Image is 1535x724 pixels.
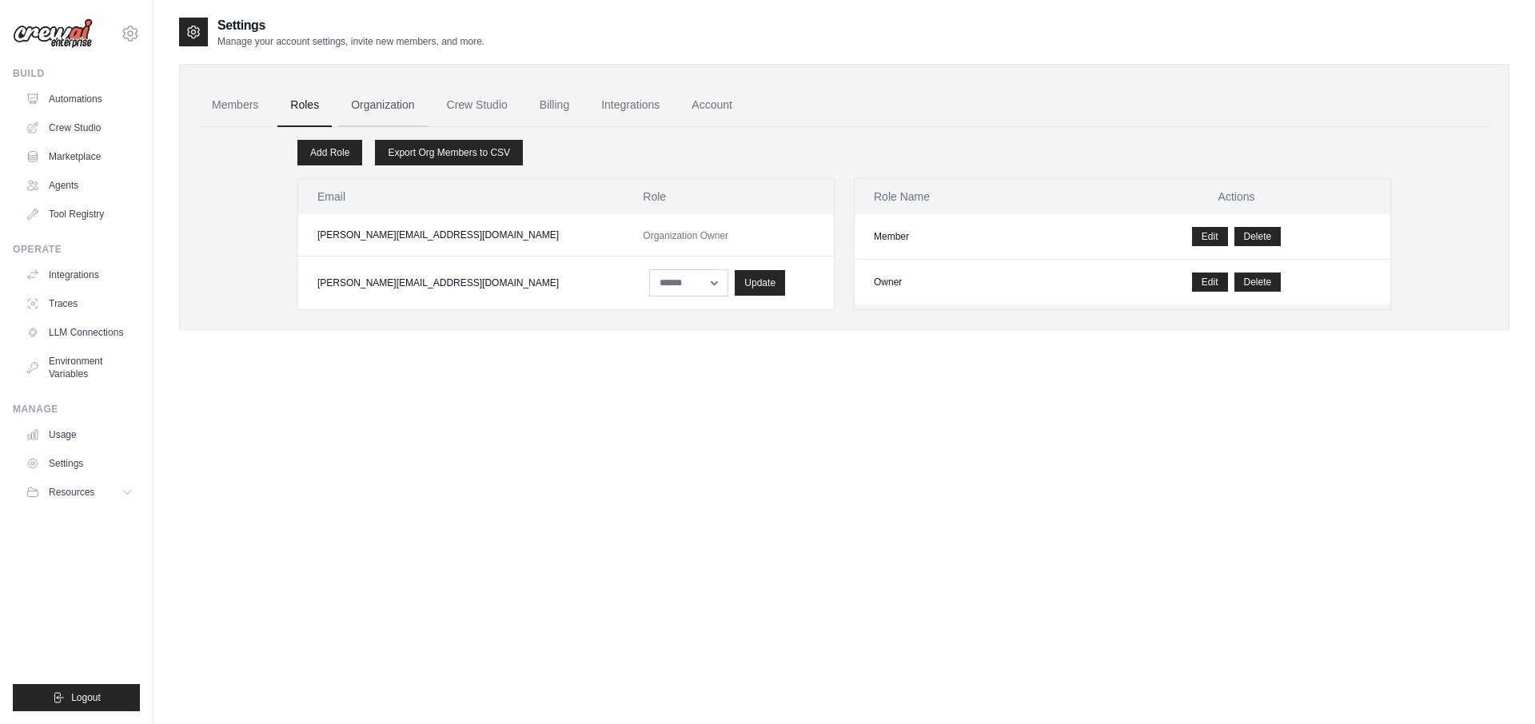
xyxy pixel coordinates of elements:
a: Crew Studio [19,115,140,141]
a: Billing [527,84,582,127]
a: Organization [338,84,427,127]
button: Delete [1234,272,1282,292]
a: Add Role [297,140,362,165]
a: Account [679,84,745,127]
span: Organization Owner [643,230,728,241]
th: Role Name [855,179,1082,214]
p: Manage your account settings, invite new members, and more. [217,35,484,48]
a: Usage [19,422,140,448]
a: Integrations [588,84,672,127]
th: Actions [1082,179,1390,214]
button: Resources [19,479,140,505]
img: Logo [13,18,93,49]
div: Manage [13,403,140,416]
span: Logout [71,691,101,704]
div: Operate [13,243,140,256]
a: Roles [277,84,332,127]
button: Update [735,270,785,296]
a: Edit [1192,227,1228,246]
td: [PERSON_NAME][EMAIL_ADDRESS][DOMAIN_NAME] [298,214,624,257]
a: Settings [19,451,140,476]
a: Crew Studio [434,84,520,127]
a: Environment Variables [19,348,140,387]
th: Email [298,179,624,214]
a: Integrations [19,262,140,288]
a: Tool Registry [19,201,140,227]
th: Role [624,179,834,214]
a: Traces [19,291,140,316]
td: Owner [855,260,1082,305]
span: Resources [49,486,94,499]
button: Logout [13,684,140,711]
td: [PERSON_NAME][EMAIL_ADDRESS][DOMAIN_NAME] [298,257,624,310]
a: Edit [1192,272,1228,292]
a: Members [199,84,271,127]
a: Export Org Members to CSV [375,140,523,165]
a: Automations [19,86,140,112]
div: Build [13,67,140,80]
td: Member [855,214,1082,260]
a: Marketplace [19,144,140,169]
button: Delete [1234,227,1282,246]
h2: Settings [217,16,484,35]
a: Agents [19,173,140,198]
a: LLM Connections [19,320,140,345]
